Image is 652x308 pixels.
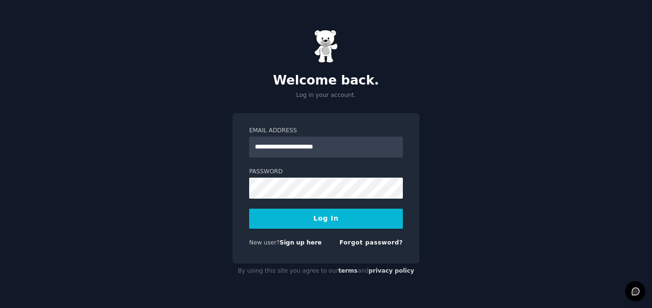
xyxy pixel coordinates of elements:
[249,239,280,246] span: New user?
[232,264,420,279] div: By using this site you agree to our and
[249,127,403,135] label: Email Address
[232,73,420,88] h2: Welcome back.
[339,239,403,246] a: Forgot password?
[280,239,322,246] a: Sign up here
[368,267,414,274] a: privacy policy
[314,30,338,63] img: Gummy Bear
[249,168,403,176] label: Password
[249,209,403,229] button: Log In
[338,267,358,274] a: terms
[232,91,420,100] p: Log in your account.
